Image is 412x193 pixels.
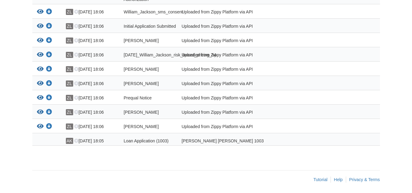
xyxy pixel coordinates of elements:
span: [DATE] 18:06 [74,38,104,43]
a: Download William_Jackson_terms_of_use [46,81,52,86]
div: Uploaded from Zippy Platform via API [177,23,322,31]
span: [PERSON_NAME] [124,67,159,72]
span: [PERSON_NAME] [124,124,159,129]
span: Initial Application Submitted [124,24,176,29]
span: AK [66,138,73,144]
span: [DATE] 18:06 [74,67,104,72]
button: View William_Jackson_esign_consent [37,123,44,130]
button: View Prequal Notice [37,95,44,101]
span: [PERSON_NAME] [124,38,159,43]
span: [DATE] 18:05 [74,138,104,143]
span: [DATE]_William_Jackson_risk_based_pricing_h4 [124,52,217,57]
span: [PERSON_NAME] [124,110,159,115]
span: [DATE] 18:06 [74,24,104,29]
span: [DATE] 18:06 [74,52,104,57]
div: Uploaded from Zippy Platform via API [177,80,322,88]
button: View William_Jackson_terms_of_use [37,80,44,87]
a: Download William_Jackson_privacy_notice [46,67,52,72]
span: ZL [66,23,73,29]
div: Uploaded from Zippy Platform via API [177,109,322,117]
span: ZL [66,123,73,130]
div: Uploaded from Zippy Platform via API [177,9,322,17]
span: Prequal Notice [124,95,152,100]
span: ZL [66,38,73,44]
span: William_Jackson_sms_consent [124,9,183,14]
button: View William_Jackson_true_and_correct_consent [37,38,44,44]
button: View Initial Application Submitted [37,23,44,30]
a: Download William_Jackson_true_and_correct_consent [46,38,52,43]
span: [DATE] 18:06 [74,9,104,14]
a: Help [334,177,343,182]
a: Download Initial Application Submitted [46,24,52,29]
span: ZL [66,95,73,101]
div: Uploaded from Zippy Platform via API [177,52,322,60]
div: Uploaded from Zippy Platform via API [177,66,322,74]
a: Download William_Jackson_esign_consent [46,124,52,129]
button: View William_Jackson_sms_consent [37,9,44,15]
button: View William_Jackson_credit_authorization [37,109,44,116]
span: Loan Application (1003) [124,138,169,143]
div: Uploaded from Zippy Platform via API [177,95,322,103]
a: Download Prequal Notice [46,96,52,101]
span: ZL [66,9,73,15]
div: Uploaded from Zippy Platform via API [177,123,322,131]
a: Tutorial [313,177,328,182]
span: [DATE] 18:06 [74,124,104,129]
span: ZL [66,80,73,87]
a: Download William_Jackson_sms_consent [46,10,52,15]
span: ZL [66,52,73,58]
span: [DATE] 18:06 [74,81,104,86]
a: Download 09-02-2025_William_Jackson_risk_based_pricing_h4 [46,53,52,58]
span: ZL [66,66,73,72]
a: Download William_Jackson_credit_authorization [46,110,52,115]
span: [PERSON_NAME] [124,81,159,86]
button: View William_Jackson_privacy_notice [37,66,44,73]
button: View 09-02-2025_William_Jackson_risk_based_pricing_h4 [37,52,44,58]
a: Privacy & Terms [349,177,380,182]
div: Uploaded from Zippy Platform via API [177,38,322,45]
span: [DATE] 18:06 [74,95,104,100]
span: ZL [66,109,73,115]
div: [PERSON_NAME] [PERSON_NAME] 1003 [177,138,322,144]
span: [DATE] 18:06 [74,110,104,115]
